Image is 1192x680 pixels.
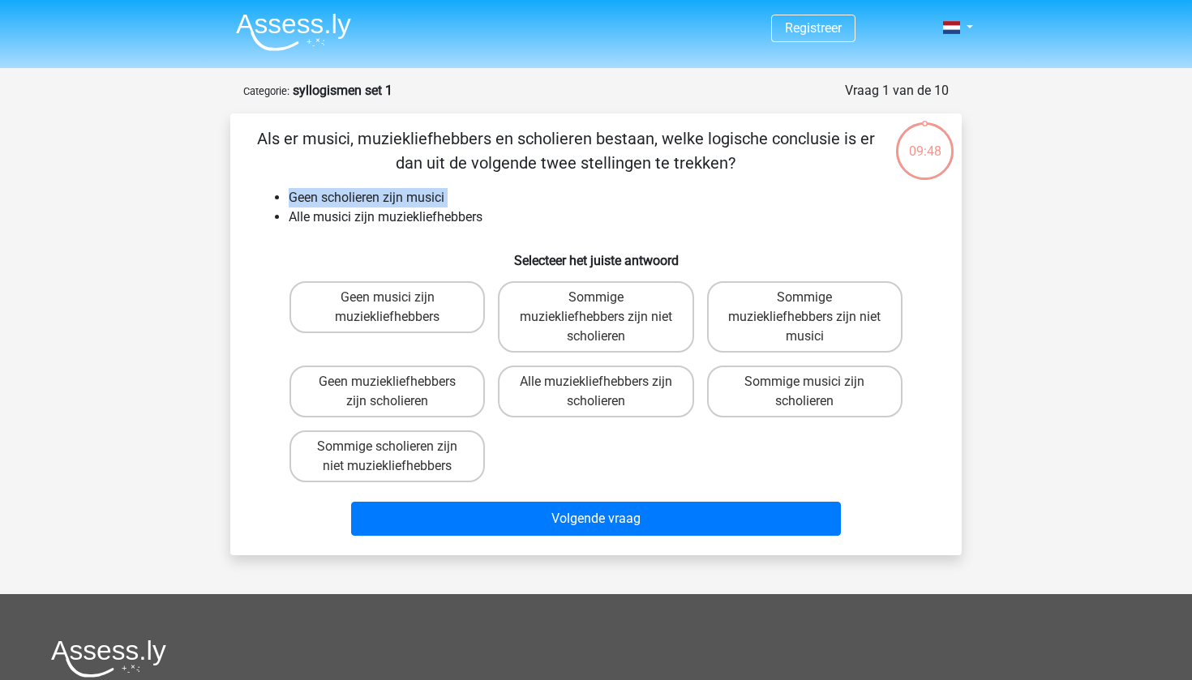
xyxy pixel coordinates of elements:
li: Geen scholieren zijn musici [289,188,936,207]
label: Sommige scholieren zijn niet muziekliefhebbers [289,430,485,482]
div: Vraag 1 van de 10 [845,81,949,101]
label: Sommige muziekliefhebbers zijn niet musici [707,281,903,353]
label: Geen muziekliefhebbers zijn scholieren [289,366,485,417]
button: Volgende vraag [351,502,842,536]
label: Geen musici zijn muziekliefhebbers [289,281,485,333]
strong: syllogismen set 1 [293,83,392,98]
div: 09:48 [894,121,955,161]
img: Assessly [236,13,351,51]
h6: Selecteer het juiste antwoord [256,240,936,268]
a: Registreer [785,20,842,36]
label: Sommige musici zijn scholieren [707,366,903,417]
label: Sommige muziekliefhebbers zijn niet scholieren [498,281,693,353]
label: Alle muziekliefhebbers zijn scholieren [498,366,693,417]
img: Assessly logo [51,639,166,678]
small: Categorie: [243,85,289,97]
p: Als er musici, muziekliefhebbers en scholieren bestaan, welke logische conclusie is er dan uit de... [256,126,875,175]
li: Alle musici zijn muziekliefhebbers [289,207,936,227]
